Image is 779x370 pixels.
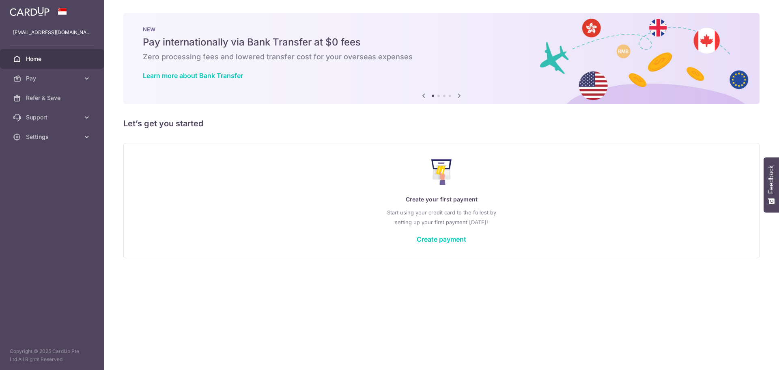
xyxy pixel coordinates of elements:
[140,195,743,204] p: Create your first payment
[417,235,466,243] a: Create payment
[26,94,80,102] span: Refer & Save
[26,74,80,82] span: Pay
[123,13,760,104] img: Bank transfer banner
[13,28,91,37] p: [EMAIL_ADDRESS][DOMAIN_NAME]
[143,71,243,80] a: Learn more about Bank Transfer
[10,6,49,16] img: CardUp
[123,117,760,130] h5: Let’s get you started
[143,36,740,49] h5: Pay internationally via Bank Transfer at $0 fees
[26,55,80,63] span: Home
[768,165,775,194] span: Feedback
[26,133,80,141] span: Settings
[143,26,740,32] p: NEW
[764,157,779,212] button: Feedback - Show survey
[26,113,80,121] span: Support
[140,208,743,227] p: Start using your credit card to the fullest by setting up your first payment [DATE]!
[431,159,452,185] img: Make Payment
[143,52,740,62] h6: Zero processing fees and lowered transfer cost for your overseas expenses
